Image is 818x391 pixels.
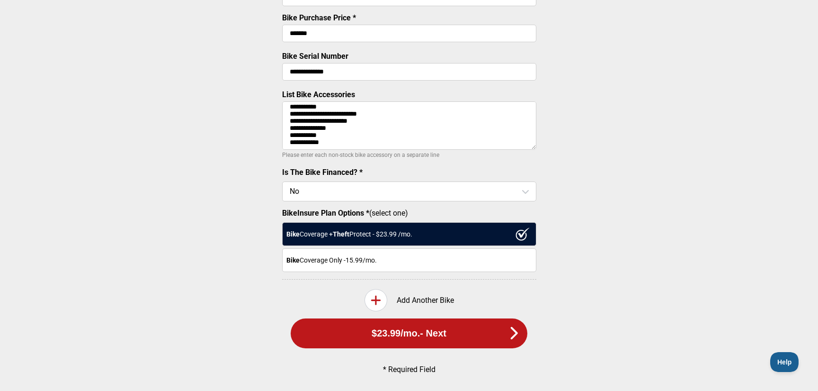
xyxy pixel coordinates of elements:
button: $23.99/mo.- Next [291,318,527,348]
strong: Theft [333,230,349,238]
iframe: Toggle Customer Support [770,352,799,372]
span: /mo. [400,328,420,339]
label: Bike Purchase Price * [282,13,356,22]
strong: BikeInsure Plan Options * [282,209,369,218]
label: Is The Bike Financed? * [282,168,363,177]
div: Coverage Only - 15.99 /mo. [282,248,536,272]
strong: Bike [286,256,300,264]
label: (select one) [282,209,536,218]
strong: Bike [286,230,300,238]
img: ux1sgP1Haf775SAghJI38DyDlYP+32lKFAAAAAElFTkSuQmCC [516,227,530,241]
p: Please enter each non-stock bike accessory on a separate line [282,149,536,161]
label: List Bike Accessories [282,90,355,99]
label: Bike Serial Number [282,52,348,61]
div: Add Another Bike [282,289,536,311]
p: * Required Field [298,365,520,374]
div: Coverage + Protect - $ 23.99 /mo. [282,222,536,246]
